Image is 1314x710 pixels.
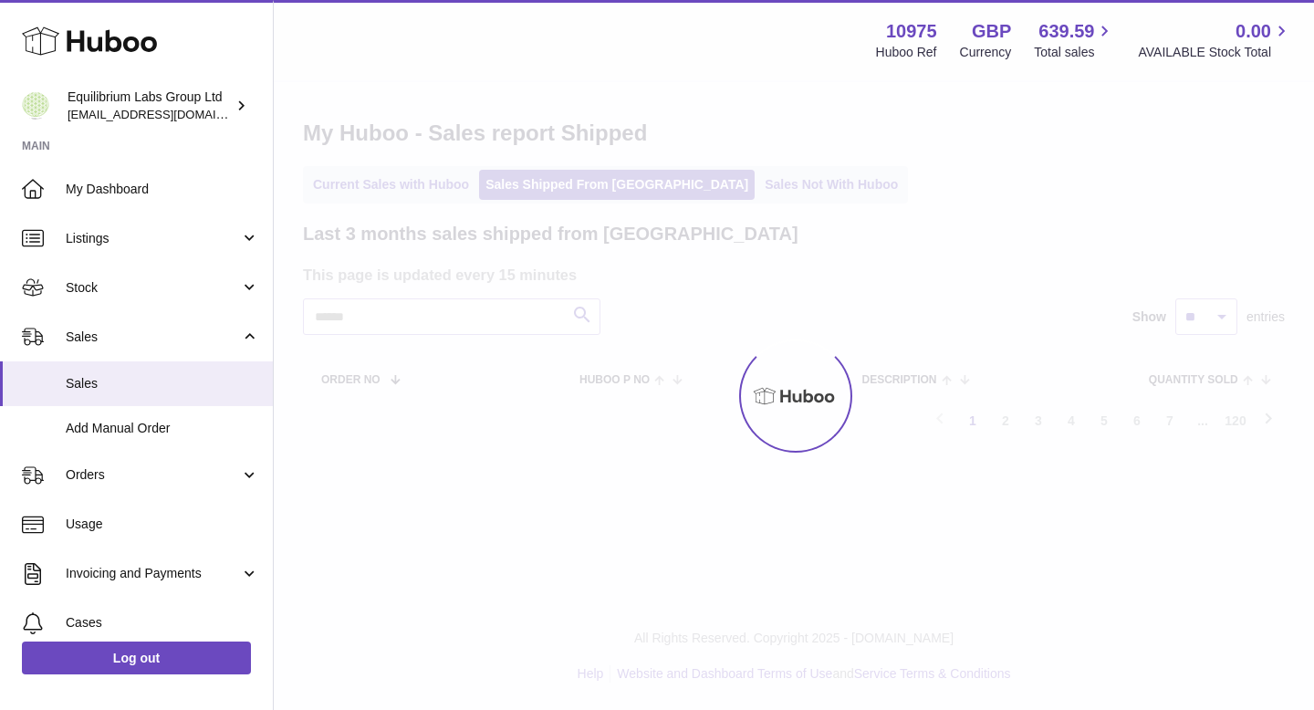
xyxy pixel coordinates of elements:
[960,44,1012,61] div: Currency
[66,565,240,582] span: Invoicing and Payments
[1038,19,1094,44] span: 639.59
[66,614,259,632] span: Cases
[66,466,240,484] span: Orders
[1236,19,1271,44] span: 0.00
[886,19,937,44] strong: 10975
[66,420,259,437] span: Add Manual Order
[66,279,240,297] span: Stock
[1138,19,1292,61] a: 0.00 AVAILABLE Stock Total
[1138,44,1292,61] span: AVAILABLE Stock Total
[1034,19,1115,61] a: 639.59 Total sales
[876,44,937,61] div: Huboo Ref
[1034,44,1115,61] span: Total sales
[22,642,251,674] a: Log out
[66,329,240,346] span: Sales
[66,230,240,247] span: Listings
[66,516,259,533] span: Usage
[68,107,268,121] span: [EMAIL_ADDRESS][DOMAIN_NAME]
[66,375,259,392] span: Sales
[66,181,259,198] span: My Dashboard
[22,92,49,120] img: huboo@equilibriumlabs.com
[68,89,232,123] div: Equilibrium Labs Group Ltd
[972,19,1011,44] strong: GBP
